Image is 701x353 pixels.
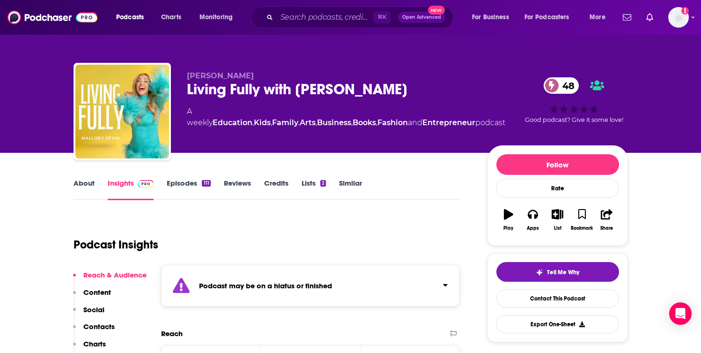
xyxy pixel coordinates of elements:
[590,11,605,24] span: More
[668,7,689,28] span: Logged in as sschroeder
[73,270,147,288] button: Reach & Audience
[187,106,505,128] div: A weekly podcast
[472,11,509,24] span: For Business
[465,10,521,25] button: open menu
[161,329,183,338] h2: Reach
[554,225,561,231] div: List
[252,118,254,127] span: ,
[377,118,408,127] a: Fashion
[161,11,181,24] span: Charts
[536,269,543,276] img: tell me why sparkle
[302,179,326,200] a: Lists2
[525,116,623,123] span: Good podcast? Give it some love!
[83,288,111,297] p: Content
[669,302,692,325] div: Open Intercom Messenger
[518,10,583,25] button: open menu
[300,118,316,127] a: Arts
[83,339,106,348] p: Charts
[503,225,513,231] div: Play
[547,269,579,276] span: Tell Me Why
[545,203,569,237] button: List
[339,179,362,200] a: Similar
[496,154,619,175] button: Follow
[187,71,254,80] span: [PERSON_NAME]
[527,225,539,231] div: Apps
[202,180,210,187] div: 111
[668,7,689,28] button: Show profile menu
[398,12,445,23] button: Open AdvancedNew
[74,238,158,252] h1: Podcast Insights
[376,118,377,127] span: ,
[373,11,391,23] span: ⌘ K
[108,179,154,200] a: InsightsPodchaser Pro
[496,262,619,282] button: tell me why sparkleTell Me Why
[224,179,251,200] a: Reviews
[571,225,593,231] div: Bookmark
[642,9,657,25] a: Show notifications dropdown
[496,289,619,308] a: Contact This Podcast
[7,8,97,26] img: Podchaser - Follow, Share and Rate Podcasts
[298,118,300,127] span: ,
[422,118,475,127] a: Entrepreneur
[583,10,617,25] button: open menu
[496,179,619,198] div: Rate
[75,65,169,158] img: Living Fully with Mallory Ervin
[83,305,104,314] p: Social
[619,9,635,25] a: Show notifications dropdown
[553,77,579,94] span: 48
[496,315,619,333] button: Export One-Sheet
[320,180,326,187] div: 2
[199,11,233,24] span: Monitoring
[138,180,154,188] img: Podchaser Pro
[428,6,445,15] span: New
[316,118,317,127] span: ,
[73,288,111,305] button: Content
[524,11,569,24] span: For Podcasters
[408,118,422,127] span: and
[353,118,376,127] a: Books
[402,15,441,20] span: Open Advanced
[272,118,298,127] a: Family
[544,77,579,94] a: 48
[254,118,271,127] a: Kids
[83,322,115,331] p: Contacts
[193,10,245,25] button: open menu
[116,11,144,24] span: Podcasts
[570,203,594,237] button: Bookmark
[110,10,156,25] button: open menu
[199,281,332,290] strong: Podcast may be on a hiatus or finished
[161,265,460,307] section: Click to expand status details
[520,71,628,129] div: 48Good podcast? Give it some love!
[73,305,104,323] button: Social
[74,179,95,200] a: About
[317,118,351,127] a: Business
[668,7,689,28] img: User Profile
[264,179,288,200] a: Credits
[167,179,210,200] a: Episodes111
[155,10,187,25] a: Charts
[496,203,521,237] button: Play
[83,270,147,279] p: Reach & Audience
[73,322,115,339] button: Contacts
[681,7,689,15] svg: Add a profile image
[277,10,373,25] input: Search podcasts, credits, & more...
[213,118,252,127] a: Education
[351,118,353,127] span: ,
[600,225,613,231] div: Share
[260,7,462,28] div: Search podcasts, credits, & more...
[594,203,619,237] button: Share
[521,203,545,237] button: Apps
[271,118,272,127] span: ,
